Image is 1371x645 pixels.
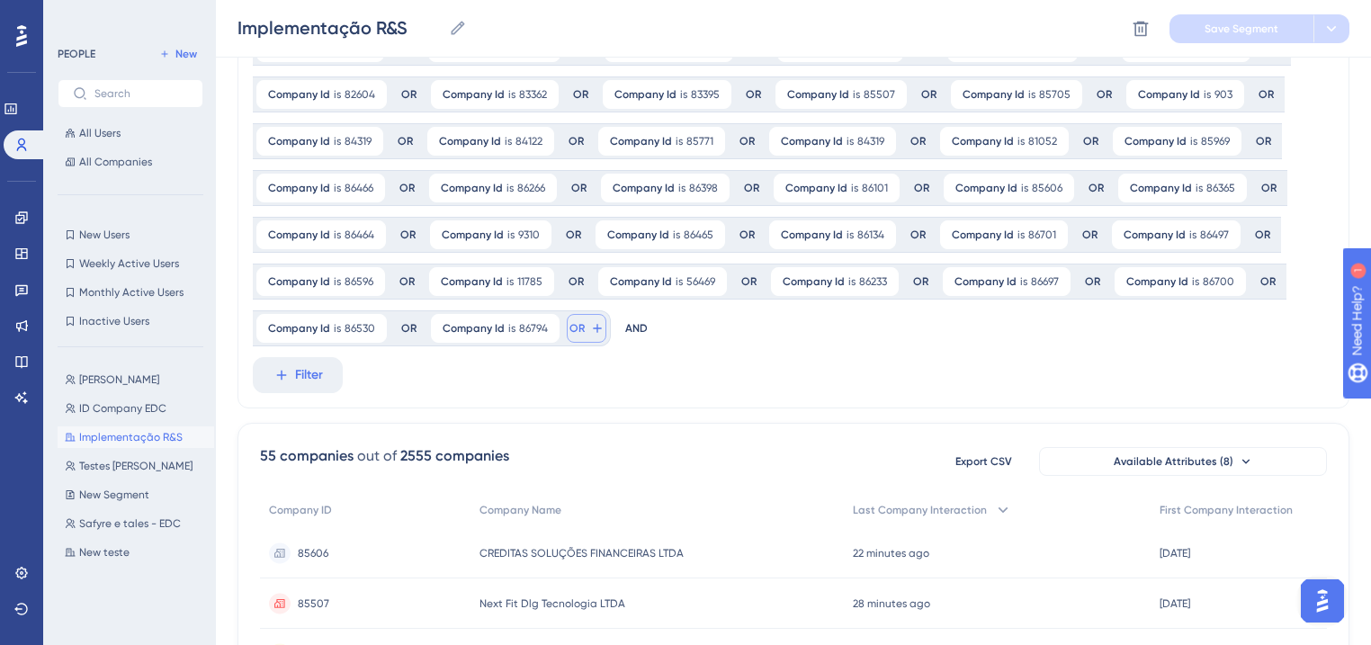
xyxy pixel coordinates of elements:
[781,228,843,242] span: Company Id
[517,274,542,289] span: 11785
[1160,597,1190,610] time: [DATE]
[847,228,854,242] span: is
[853,503,987,517] span: Last Company Interaction
[1255,228,1270,242] div: OR
[398,134,413,148] div: OR
[345,228,374,242] span: 86464
[401,321,417,336] div: OR
[79,314,149,328] span: Inactive Users
[441,181,503,195] span: Company Id
[1085,274,1100,289] div: OR
[399,181,415,195] div: OR
[334,274,341,289] span: is
[1190,134,1197,148] span: is
[357,445,397,467] div: out of
[515,134,542,148] span: 84122
[1201,134,1230,148] span: 85969
[914,181,929,195] div: OR
[1028,87,1035,102] span: is
[1204,87,1211,102] span: is
[42,4,112,26] span: Need Help?
[571,181,587,195] div: OR
[913,274,928,289] div: OR
[58,369,214,390] button: [PERSON_NAME]
[79,430,183,444] span: Implementação R&S
[58,542,214,563] button: New teste
[676,134,683,148] span: is
[859,274,887,289] span: 86233
[857,134,884,148] span: 84319
[295,364,323,386] span: Filter
[479,503,561,517] span: Company Name
[1089,181,1104,195] div: OR
[269,503,332,517] span: Company ID
[686,274,715,289] span: 56469
[741,274,757,289] div: OR
[58,122,203,144] button: All Users
[58,151,203,173] button: All Companies
[910,228,926,242] div: OR
[79,155,152,169] span: All Companies
[506,181,514,195] span: is
[1125,134,1187,148] span: Company Id
[689,181,718,195] span: 86398
[938,447,1028,476] button: Export CSV
[519,87,547,102] span: 83362
[79,256,179,271] span: Weekly Active Users
[345,134,372,148] span: 84319
[443,87,505,102] span: Company Id
[79,516,181,531] span: Safyre e tales - EDC
[952,134,1014,148] span: Company Id
[1083,134,1098,148] div: OR
[673,228,680,242] span: is
[610,134,672,148] span: Company Id
[1192,274,1199,289] span: is
[506,274,514,289] span: is
[1160,503,1293,517] span: First Company Interaction
[479,596,625,611] span: Next Fit Dlg Tecnologia LTDA
[569,321,585,336] span: OR
[1200,228,1229,242] span: 86497
[79,545,130,560] span: New teste
[678,181,685,195] span: is
[439,134,501,148] span: Company Id
[785,181,847,195] span: Company Id
[1205,22,1278,36] span: Save Segment
[739,134,755,148] div: OR
[401,87,417,102] div: OR
[58,398,214,419] button: ID Company EDC
[1021,181,1028,195] span: is
[58,455,214,477] button: Testes [PERSON_NAME]
[781,134,843,148] span: Company Id
[507,228,515,242] span: is
[853,547,929,560] time: 22 minutes ago
[58,47,95,61] div: PEOPLE
[1214,87,1232,102] span: 903
[1017,134,1025,148] span: is
[744,181,759,195] div: OR
[847,134,854,148] span: is
[1260,274,1276,289] div: OR
[58,484,214,506] button: New Segment
[573,87,588,102] div: OR
[334,228,341,242] span: is
[1020,274,1027,289] span: is
[400,445,509,467] div: 2555 companies
[1189,228,1196,242] span: is
[680,87,687,102] span: is
[783,274,845,289] span: Company Id
[1138,87,1200,102] span: Company Id
[334,134,341,148] span: is
[441,274,503,289] span: Company Id
[684,228,713,242] span: 86465
[1261,181,1277,195] div: OR
[298,546,328,560] span: 85606
[613,181,675,195] span: Company Id
[1031,274,1059,289] span: 86697
[739,228,755,242] div: OR
[1097,87,1112,102] div: OR
[567,314,606,343] button: OR
[58,282,203,303] button: Monthly Active Users
[787,87,849,102] span: Company Id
